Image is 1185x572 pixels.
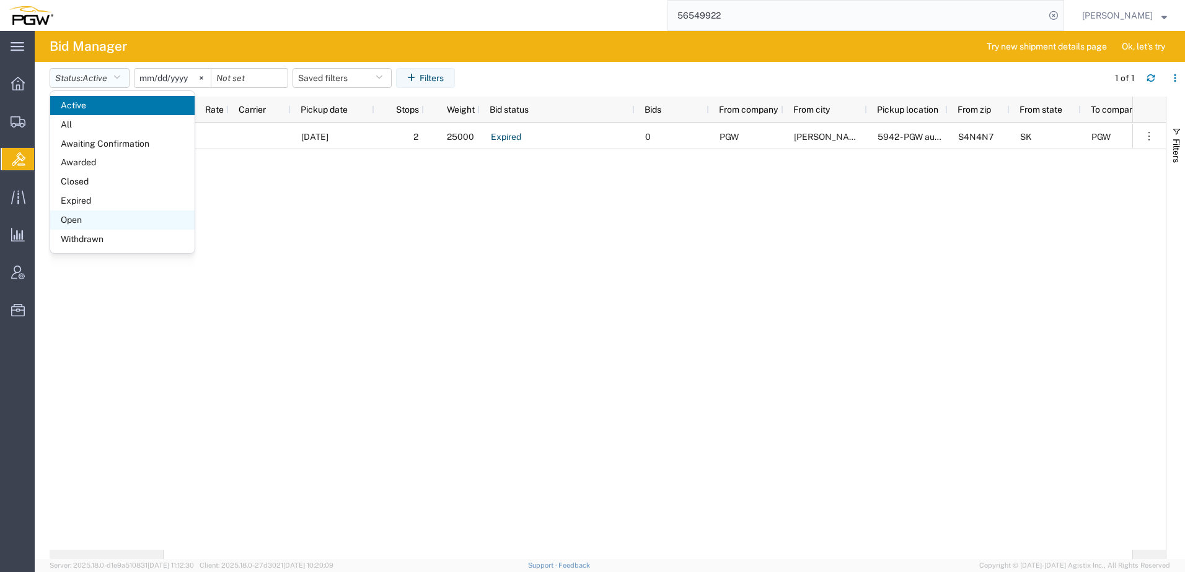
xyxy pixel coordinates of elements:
span: Withdrawn [50,230,195,249]
a: Feedback [558,561,590,569]
span: PGW [1091,132,1111,142]
button: Saved filters [293,68,392,88]
span: Client: 2025.18.0-27d3021 [200,561,333,569]
span: Carrier [239,105,266,115]
a: Support [528,561,559,569]
button: [PERSON_NAME] [1081,8,1168,23]
span: Expired [50,191,195,210]
span: Awaiting Confirmation [50,134,195,154]
span: Pickup date [301,105,348,115]
span: SK [1020,132,1032,142]
span: Weight [434,105,475,115]
button: Ok, let's try [1111,37,1176,56]
span: 0 [645,132,651,142]
span: 25000 [447,132,474,142]
span: Bid status [490,105,529,115]
span: Server: 2025.18.0-d1e9a510831 [50,561,194,569]
input: Search for shipment number, reference number [668,1,1045,30]
span: S4N4N7 [958,132,993,142]
span: All [50,115,195,134]
span: Filters [1171,139,1181,163]
span: Bids [645,105,661,115]
div: 1 of 1 [1115,72,1137,85]
span: 2 [413,132,418,142]
span: 5942 - PGW autoglass - Regina [878,132,1057,142]
span: PGW [720,132,739,142]
h4: Bid Manager [50,31,127,62]
span: Active [82,73,107,83]
span: Stops [384,105,419,115]
span: [DATE] 11:12:30 [148,561,194,569]
img: logo [9,6,53,25]
span: To company [1091,105,1139,115]
span: Pickup location [877,105,938,115]
span: Open [50,210,195,230]
span: REGINA [794,132,865,142]
span: From company [719,105,778,115]
span: [DATE] 10:20:09 [283,561,333,569]
span: From zip [958,105,991,115]
a: Expired [490,128,522,147]
span: From state [1020,105,1062,115]
span: Rate [174,105,224,115]
button: Status:Active [50,68,130,88]
button: Filters [396,68,455,88]
span: Closed [50,172,195,191]
span: Awarded [50,153,195,172]
span: Active [50,96,195,115]
span: 08/19/2025 [301,132,328,142]
span: Copyright © [DATE]-[DATE] Agistix Inc., All Rights Reserved [979,560,1170,571]
input: Not set [211,69,288,87]
span: Amber Hickey [1082,9,1153,22]
span: Try new shipment details page [987,40,1107,53]
span: From city [793,105,830,115]
input: Not set [134,69,211,87]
